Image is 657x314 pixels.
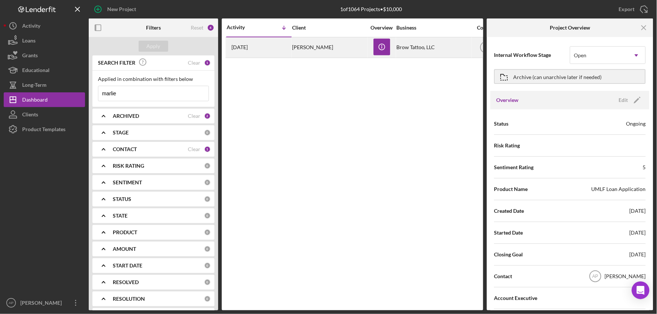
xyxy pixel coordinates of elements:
div: Business [396,25,470,31]
div: Edit [619,95,628,106]
h3: Overview [497,96,519,104]
time: 2025-07-27 21:07 [231,44,248,50]
div: [DATE] [630,229,646,236]
button: Clients [4,107,85,122]
div: 4 [207,24,214,31]
div: 0 [204,262,211,269]
div: 1 [204,59,211,66]
text: AP [9,301,14,305]
b: CONTACT [113,146,137,152]
div: Client [292,25,366,31]
span: Account Executive [494,294,538,302]
div: Activity [227,24,259,30]
text: AP [593,274,599,279]
div: UMLF Loan Application [592,185,646,193]
div: Archive (can unarchive later if needed) [514,70,602,83]
div: Dashboard [22,92,48,109]
div: Activity [22,18,40,35]
button: Dashboard [4,92,85,107]
span: Created Date [494,207,524,215]
div: [DATE] [630,207,646,215]
text: AP [483,45,489,50]
button: Archive (can unarchive later if needed) [494,69,646,84]
div: Overview [368,25,396,31]
span: Product Name [494,185,528,193]
button: New Project [89,2,143,17]
div: 5 [643,164,646,171]
div: 0 [204,246,211,252]
span: Internal Workflow Stage [494,51,570,59]
div: Clear [188,146,200,152]
button: Loans [4,33,85,48]
b: STATUS [113,196,131,202]
b: STATE [113,213,128,219]
div: 0 [204,196,211,202]
div: Ongoing [626,120,646,127]
b: RISK RATING [113,163,144,169]
div: 0 [204,212,211,219]
div: Product Templates [22,122,65,139]
button: AP[PERSON_NAME] [4,296,85,310]
div: [PERSON_NAME] [292,38,366,57]
div: 0 [204,163,211,169]
div: Applied in combination with filters below [98,76,209,82]
div: Loans [22,33,35,50]
div: Export [619,2,635,17]
b: SEARCH FILTER [98,60,135,66]
span: Closing Goal [494,251,523,258]
button: Product Templates [4,122,85,137]
b: ARCHIVED [113,113,139,119]
div: 0 [204,296,211,302]
div: Reset [191,25,203,31]
span: Contact [494,273,512,280]
div: Brow Tattoo, LLC [396,38,470,57]
b: STAGE [113,130,129,136]
b: SENTIMENT [113,180,142,185]
div: Clear [188,60,200,66]
b: RESOLUTION [113,296,145,302]
span: Started Date [494,229,523,236]
button: Apply [139,41,168,52]
b: RESOLVED [113,279,139,285]
div: [PERSON_NAME] [18,296,67,312]
span: Risk Rating [494,142,520,149]
b: AMOUNT [113,246,136,252]
div: Grants [22,48,38,65]
div: Open Intercom Messenger [632,281,650,299]
button: Long-Term [4,78,85,92]
div: Open [574,52,587,58]
div: 0 [204,179,211,186]
div: 2 [204,113,211,119]
button: Activity [4,18,85,33]
button: Export [612,2,653,17]
b: PRODUCT [113,229,137,235]
div: [PERSON_NAME] [605,273,646,280]
div: 1 of 1064 Projects • $10,000 [340,6,402,12]
div: Educational [22,63,50,79]
span: Status [494,120,509,127]
b: START DATE [113,263,142,269]
div: Clients [22,107,38,124]
span: Sentiment Rating [494,164,534,171]
div: Apply [147,41,160,52]
div: [DATE] [630,251,646,258]
div: Contact [472,25,500,31]
div: 0 [204,229,211,236]
button: Edit [614,95,644,106]
b: Filters [146,25,161,31]
div: New Project [107,2,136,17]
div: 1 [204,146,211,153]
div: Clear [188,113,200,119]
div: 0 [204,279,211,286]
div: 0 [204,129,211,136]
button: Educational [4,63,85,78]
button: Grants [4,48,85,63]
